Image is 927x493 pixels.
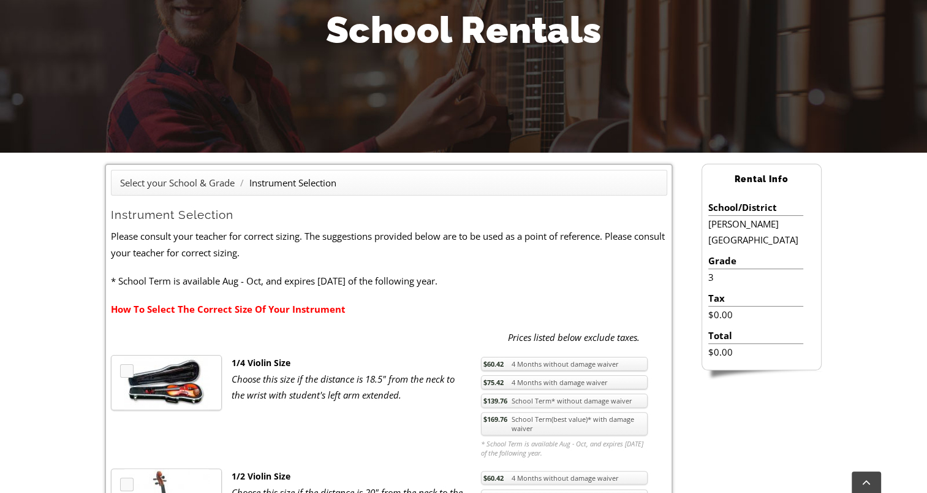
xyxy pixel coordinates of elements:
a: $139.76School Term* without damage waiver [481,394,648,408]
div: 1/4 Violin Size [231,355,463,371]
p: Please consult your teacher for correct sizing. The suggestions provided below are to be used as ... [111,228,667,261]
li: Instrument Selection [249,175,336,191]
em: Prices listed below exclude taxes. [508,331,640,343]
a: How To Select The Correct Size Of Your Instrument [111,303,346,315]
li: $0.00 [708,344,803,360]
span: / [237,177,247,189]
h1: School Rentals [105,4,822,56]
li: Tax [708,290,803,307]
li: Grade [708,253,803,269]
em: Choose this size if the distance is 18.5" from the neck to the wrist with student's left arm exte... [231,373,454,401]
a: Select your School & Grade [120,177,235,189]
li: 3 [708,269,803,285]
a: $169.76School Term(best value)* with damage waiver [481,412,648,435]
img: sidebar-footer.png [702,370,822,381]
span: $75.42 [483,378,503,387]
h2: Instrument Selection [111,207,667,223]
li: School/District [708,199,803,216]
span: $139.76 [483,396,507,405]
a: $60.424 Months without damage waiver [481,357,648,371]
span: $169.76 [483,415,507,424]
em: * School Term is available Aug - Oct, and expires [DATE] of the following year. [481,439,648,457]
a: $60.424 Months without damage waiver [481,471,648,485]
span: $60.42 [483,359,503,369]
p: * School Term is available Aug - Oct, and expires [DATE] of the following year. [111,273,667,289]
li: $0.00 [708,307,803,323]
a: MP3 Clip [120,478,134,491]
h2: Rental Info [702,169,821,190]
li: Total [708,327,803,344]
img: th_1fc34dab4bdaff02a3697e89cb8f30dd_1338903562Violin.JPG [124,356,209,410]
div: 1/2 Violin Size [231,468,463,484]
span: $60.42 [483,473,503,483]
a: $75.424 Months with damage waiver [481,375,648,389]
a: MP3 Clip [120,364,134,378]
li: [PERSON_NAME][GEOGRAPHIC_DATA] [708,216,803,248]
